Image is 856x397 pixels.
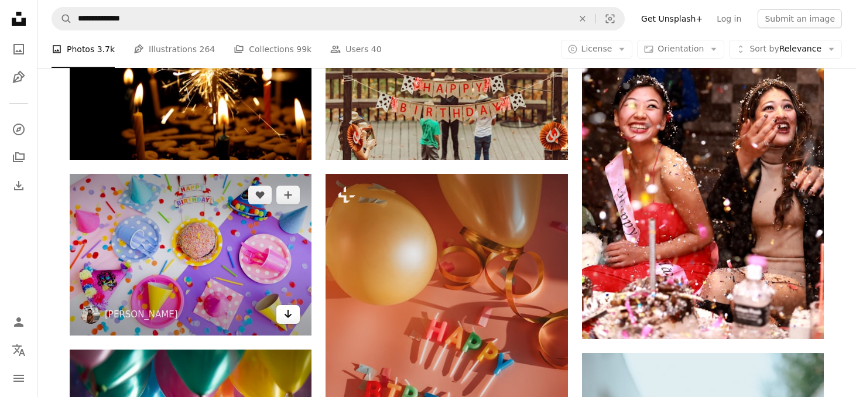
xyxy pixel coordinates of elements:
[729,40,842,59] button: Sort byRelevance
[7,7,30,33] a: Home — Unsplash
[276,305,300,324] a: Download
[70,74,311,84] a: close up photography of sparkler beside candles
[105,309,178,320] a: [PERSON_NAME]
[276,186,300,204] button: Add to Collection
[7,174,30,197] a: Download History
[326,350,567,361] a: a table topped with lots of candles and balloons
[570,8,595,30] button: Clear
[7,37,30,61] a: Photos
[326,74,567,84] a: people walking on hanging bridge during daytime
[7,338,30,362] button: Language
[52,7,625,30] form: Find visuals sitewide
[758,9,842,28] button: Submit an image
[52,8,72,30] button: Search Unsplash
[596,8,624,30] button: Visual search
[634,9,710,28] a: Get Unsplash+
[581,44,612,53] span: License
[7,310,30,334] a: Log in / Sign up
[749,43,821,55] span: Relevance
[582,152,824,163] a: time-lapse photography of two women splashing glitters
[371,43,382,56] span: 40
[296,43,311,56] span: 99k
[561,40,633,59] button: License
[234,30,311,68] a: Collections 99k
[7,118,30,141] a: Explore
[7,367,30,390] button: Menu
[330,30,382,68] a: Users 40
[248,186,272,204] button: Like
[81,305,100,324] img: Go to Lidya Nada's profile
[133,30,215,68] a: Illustrations 264
[710,9,748,28] a: Log in
[200,43,215,56] span: 264
[70,174,311,335] img: birthday decor lot
[7,66,30,89] a: Illustrations
[658,44,704,53] span: Orientation
[637,40,724,59] button: Orientation
[70,249,311,260] a: birthday decor lot
[749,44,779,53] span: Sort by
[7,146,30,169] a: Collections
